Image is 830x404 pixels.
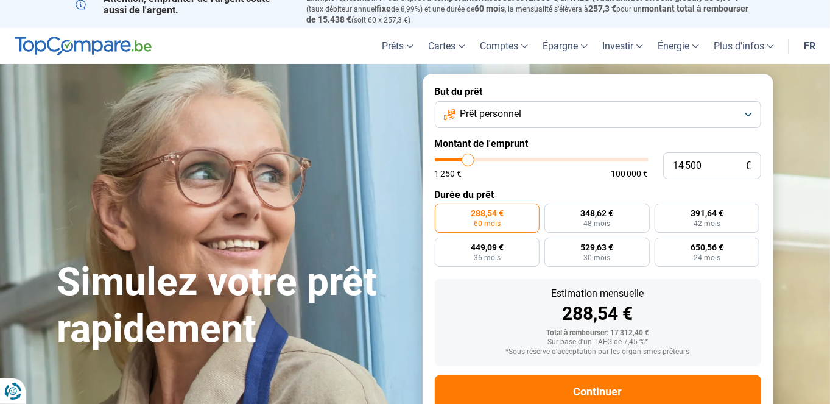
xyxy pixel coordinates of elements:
[535,28,595,64] a: Épargne
[706,28,781,64] a: Plus d'infos
[377,4,392,13] span: fixe
[421,28,473,64] a: Cartes
[307,4,749,24] span: montant total à rembourser de 15.438 €
[435,189,761,200] label: Durée du prêt
[435,169,462,178] span: 1 250 €
[691,209,723,218] span: 391,64 €
[445,305,751,323] div: 288,54 €
[445,348,751,356] div: *Sous réserve d'acceptation par les organismes prêteurs
[445,289,751,299] div: Estimation mensuelle
[797,28,823,64] a: fr
[460,107,522,121] span: Prêt personnel
[583,254,610,261] span: 30 mois
[375,28,421,64] a: Prêts
[471,209,504,218] span: 288,54 €
[474,220,501,227] span: 60 mois
[435,138,761,149] label: Montant de l'emprunt
[595,28,650,64] a: Investir
[445,338,751,347] div: Sur base d'un TAEG de 7,45 %*
[473,28,535,64] a: Comptes
[589,4,617,13] span: 257,3 €
[474,254,501,261] span: 36 mois
[475,4,505,13] span: 60 mois
[15,37,152,56] img: TopCompare
[746,161,751,171] span: €
[650,28,706,64] a: Énergie
[435,86,761,97] label: But du prêt
[435,101,761,128] button: Prêt personnel
[445,329,751,338] div: Total à rembourser: 17 312,40 €
[694,220,720,227] span: 42 mois
[691,243,723,252] span: 650,56 €
[694,254,720,261] span: 24 mois
[580,243,613,252] span: 529,63 €
[583,220,610,227] span: 48 mois
[471,243,504,252] span: 449,09 €
[57,259,408,353] h1: Simulez votre prêt rapidement
[580,209,613,218] span: 348,62 €
[611,169,649,178] span: 100 000 €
